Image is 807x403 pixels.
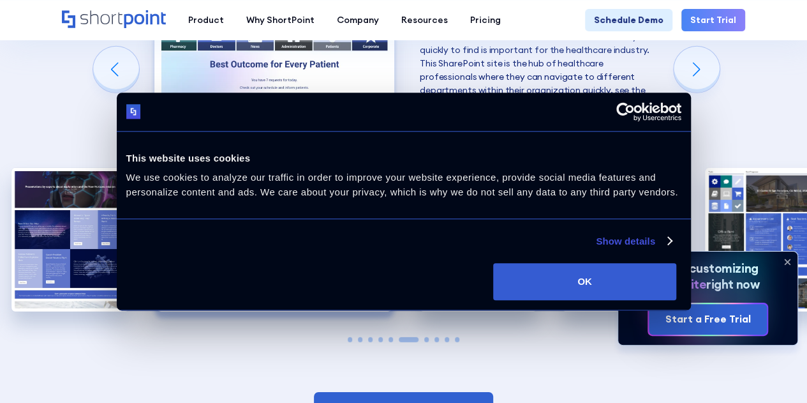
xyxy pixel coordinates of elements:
a: Company [325,9,390,31]
div: This website uses cookies [126,151,681,166]
div: Start a Free Trial [665,312,750,327]
span: Go to slide 4 [378,337,383,342]
div: Why ShortPoint [246,13,315,27]
a: Start Trial [681,9,745,31]
a: Home [62,10,166,29]
span: Go to slide 2 [358,337,362,342]
span: We use cookies to analyze our traffic in order to improve your website experience, provide social... [126,172,678,197]
span: Go to slide 6 [399,337,418,342]
a: Start a Free Trial [649,304,766,335]
a: Usercentrics Cookiebot - opens in a new window [570,102,681,121]
span: Go to slide 3 [368,337,373,342]
a: Product [177,9,235,31]
iframe: Chat Widget [743,342,807,403]
div: Company [337,13,379,27]
div: Resources [401,13,448,27]
a: Resources [390,9,459,31]
span: Go to slide 10 [455,337,459,342]
div: 5 / 10 [11,168,128,312]
a: Schedule Demo [585,9,672,31]
a: Why ShortPoint [235,9,325,31]
span: Go to slide 7 [424,337,429,342]
div: Previous slide [93,47,139,93]
span: Go to slide 5 [389,337,393,342]
a: Show details [596,234,671,249]
button: OK [493,263,676,300]
div: Next slide [674,47,720,93]
img: logo [126,105,141,119]
span: Go to slide 8 [434,337,439,342]
span: Go to slide 9 [445,337,449,342]
span: Go to slide 1 [348,337,352,342]
div: Pricing [470,13,501,27]
div: Product [188,13,224,27]
p: When you're working in the healthcare industry, it's crucial to make information about services a... [420,17,660,124]
a: Pricing [459,9,512,31]
img: Best SharePoint Intranet Example Technology [11,168,128,312]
